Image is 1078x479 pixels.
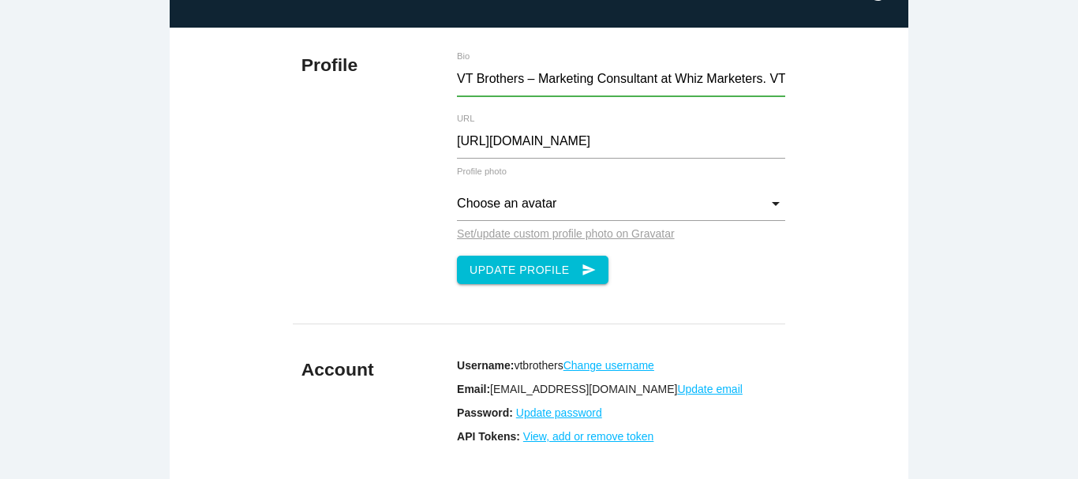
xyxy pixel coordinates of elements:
[301,54,357,75] b: Profile
[523,430,654,443] a: View, add or remove token
[516,406,602,419] a: Update password
[457,114,732,124] label: URL
[563,359,654,372] a: Change username
[457,125,785,159] input: Enter url here
[457,51,732,62] label: Bio
[457,406,513,419] b: Password:
[457,227,675,240] a: Set/update custom profile photo on Gravatar
[677,383,743,395] a: Update email
[457,383,785,395] p: [EMAIL_ADDRESS][DOMAIN_NAME]
[457,62,785,96] input: Enter bio here
[301,359,374,380] b: Account
[457,167,507,176] label: Profile photo
[457,383,490,395] b: Email:
[582,256,596,284] i: send
[457,359,514,372] b: Username:
[457,359,785,372] p: vtbrothers
[457,256,608,284] button: Update Profilesend
[457,430,520,443] b: API Tokens:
